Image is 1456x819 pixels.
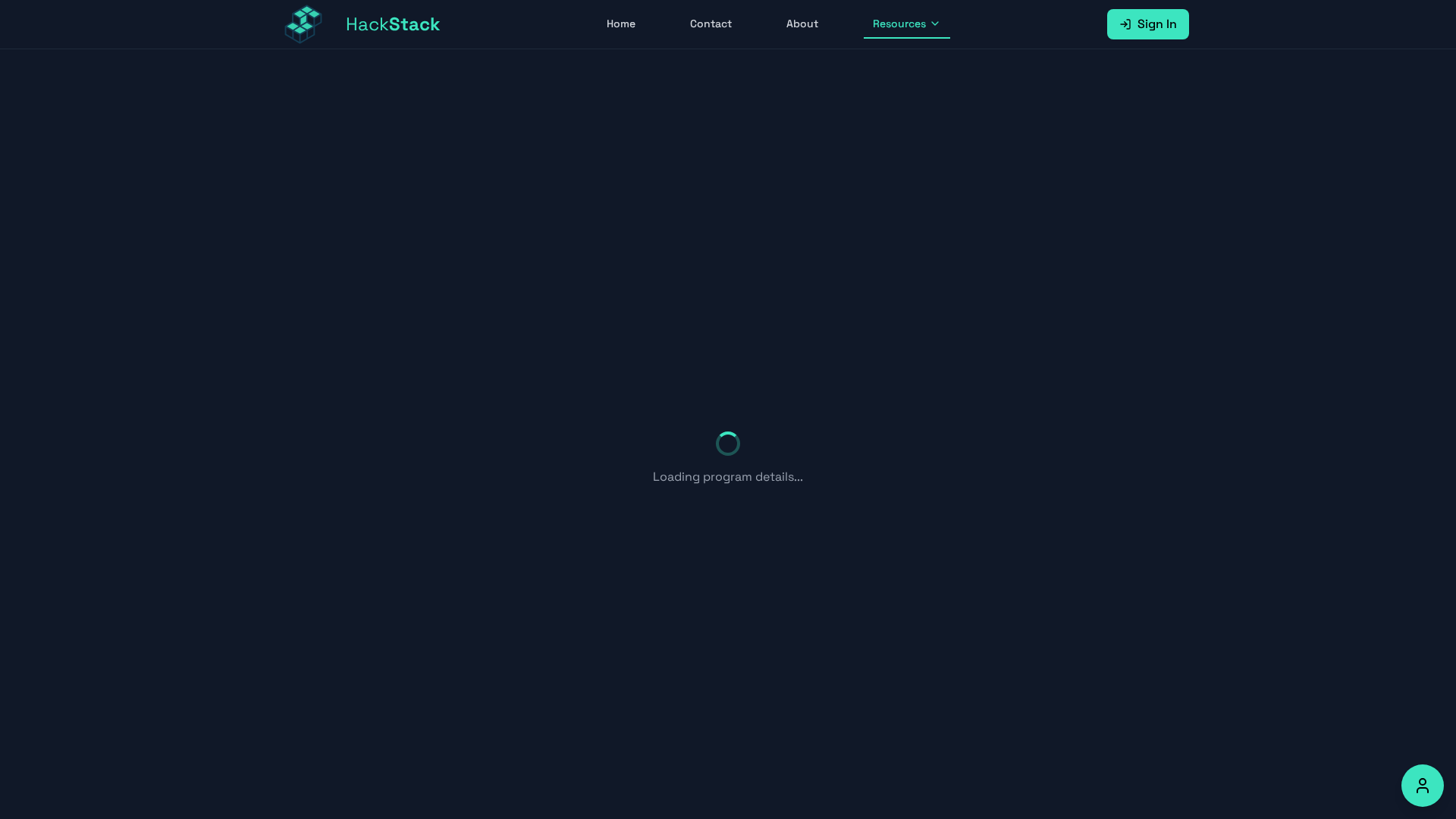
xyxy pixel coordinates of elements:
a: Home [598,10,645,39]
span: Stack [389,12,441,36]
a: About [777,10,827,39]
span: Hack [346,12,441,36]
button: Accessibility Options [1401,764,1444,807]
a: Contact [681,10,741,39]
p: Loading program details... [653,468,803,486]
button: Resources [864,10,950,39]
a: Sign In [1107,9,1189,39]
span: Resources [873,16,926,31]
span: Sign In [1137,15,1177,33]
